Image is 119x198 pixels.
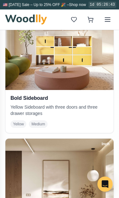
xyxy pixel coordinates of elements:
div: Inch [99,141,112,147]
span: 🇺🇸 [DATE] Sale – Up to 25% OFF 🎉 – [3,3,69,7]
img: Woodlly [5,15,47,25]
a: Shop now [69,3,86,7]
div: 1d 05:26:43 [89,2,116,8]
div: Open Intercom Messenger [97,177,113,192]
span: Yellow [10,120,26,128]
h3: Bold Sideboard [10,95,109,101]
p: Yellow Sideboard with three doors and three drawer storages [10,104,109,117]
span: Medium [29,120,48,128]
